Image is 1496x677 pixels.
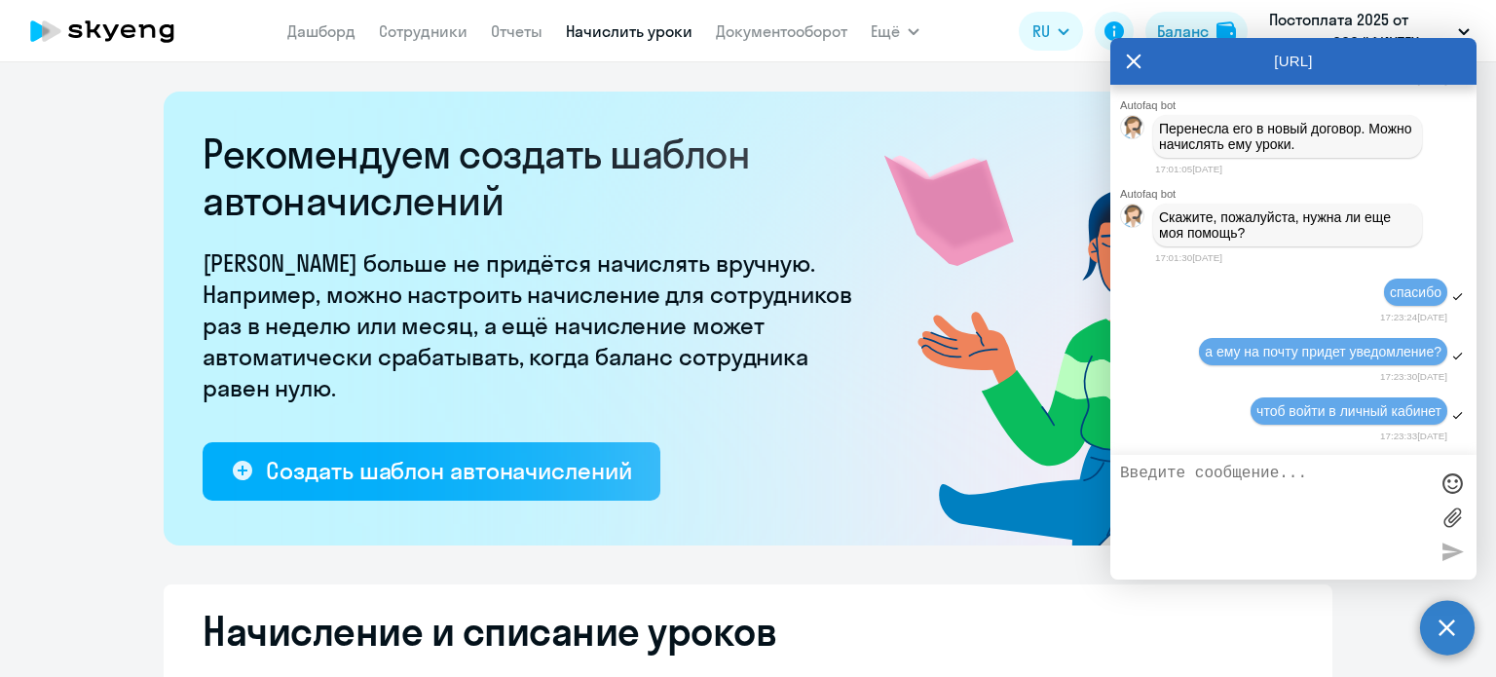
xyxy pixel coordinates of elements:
span: чтоб войти в личный кабинет [1256,403,1441,419]
span: а ему на почту придет уведомление? [1205,344,1441,359]
a: Дашборд [287,21,355,41]
p: [PERSON_NAME] больше не придётся начислять вручную. Например, можно настроить начисление для сотр... [203,247,865,403]
time: 17:23:24[DATE] [1380,312,1447,322]
p: Скажите, пожалуйста, нужна ли еще моя помощь? [1159,209,1416,241]
h2: Начисление и списание уроков [203,608,1293,655]
div: Баланс [1157,19,1209,43]
a: Отчеты [491,21,542,41]
div: Autofaq bot [1120,99,1477,111]
span: RU [1032,19,1050,43]
button: Ещё [871,12,919,51]
p: Постоплата 2025 от августа, ООО "ФИНТЕХ СЕРВИС" [1269,8,1450,55]
img: bot avatar [1121,116,1145,144]
time: 17:01:05[DATE] [1155,164,1222,174]
button: Балансbalance [1145,12,1248,51]
img: balance [1216,21,1236,41]
a: Сотрудники [379,21,467,41]
button: Постоплата 2025 от августа, ООО "ФИНТЕХ СЕРВИС" [1259,8,1479,55]
div: Создать шаблон автоначислений [266,455,631,486]
label: Лимит 10 файлов [1438,503,1467,532]
span: спасибо [1390,284,1441,300]
img: bot avatar [1121,205,1145,233]
a: Начислить уроки [566,21,692,41]
span: Ещё [871,19,900,43]
div: Autofaq bot [1120,188,1477,200]
button: RU [1019,12,1083,51]
time: 17:23:30[DATE] [1380,371,1447,382]
time: 17:23:33[DATE] [1380,431,1447,441]
a: Документооборот [716,21,847,41]
button: Создать шаблон автоначислений [203,442,660,501]
time: 17:01:30[DATE] [1155,252,1222,263]
p: Перенесла его в новый договор. Можно начислять ему уроки. [1159,121,1416,152]
h2: Рекомендуем создать шаблон автоначислений [203,131,865,224]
